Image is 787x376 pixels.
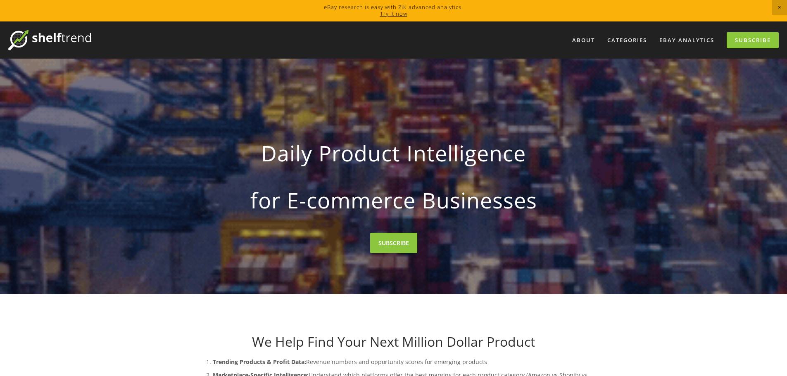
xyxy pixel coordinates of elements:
[654,33,720,47] a: eBay Analytics
[209,181,578,220] strong: for E-commerce Businesses
[196,334,591,350] h1: We Help Find Your Next Million Dollar Product
[370,233,417,253] a: SUBSCRIBE
[209,134,578,173] strong: Daily Product Intelligence
[213,357,591,367] p: Revenue numbers and opportunity scores for emerging products
[8,30,91,50] img: ShelfTrend
[602,33,652,47] div: Categories
[380,10,407,17] a: Try it now
[213,358,306,366] strong: Trending Products & Profit Data:
[567,33,600,47] a: About
[727,32,779,48] a: Subscribe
